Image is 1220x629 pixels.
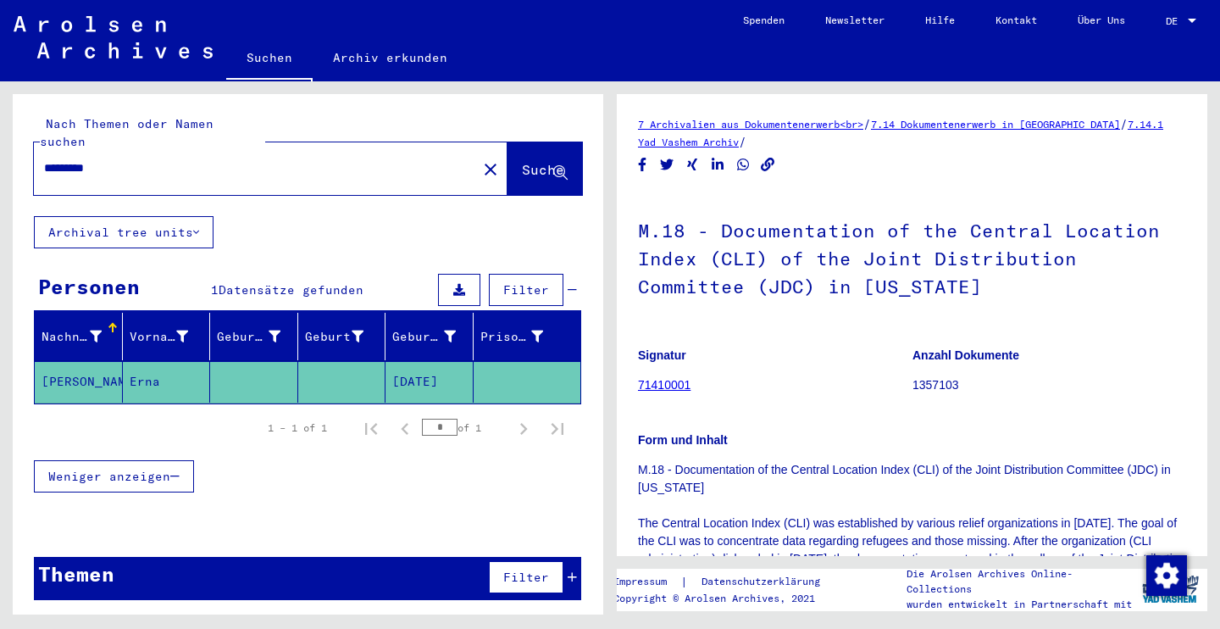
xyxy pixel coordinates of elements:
p: Copyright © Arolsen Archives, 2021 [613,591,840,606]
span: Filter [503,570,549,585]
button: Previous page [388,411,422,445]
mat-header-cell: Geburtsname [210,313,298,360]
span: Filter [503,282,549,298]
div: Geburt‏ [305,323,385,350]
mat-icon: close [480,159,501,180]
button: Archival tree units [34,216,213,248]
h1: M.18 - Documentation of the Central Location Index (CLI) of the Joint Distribution Committee (JDC... [638,192,1186,322]
span: Weniger anzeigen [48,469,170,484]
mat-cell: Erna [123,361,211,403]
a: 7 Archivalien aus Dokumentenerwerb<br> [638,118,863,131]
button: Share on Xing [684,154,701,175]
button: Last page [541,411,574,445]
button: Copy link [759,154,777,175]
a: Impressum [613,573,680,591]
a: 71410001 [638,378,690,392]
div: Prisoner # [480,323,565,350]
p: Die Arolsen Archives Online-Collections [907,566,1134,597]
mat-header-cell: Geburtsdatum [385,313,474,360]
p: wurden entwickelt in Partnerschaft mit [907,597,1134,612]
span: Datensätze gefunden [219,282,363,298]
span: DE [1166,15,1184,27]
button: Share on Twitter [658,154,676,175]
div: of 1 [422,420,507,436]
mat-header-cell: Vorname [123,313,211,360]
div: Geburtsname [217,323,302,350]
button: Filter [489,561,563,593]
img: yv_logo.png [1139,568,1202,610]
div: Nachname [42,323,123,350]
a: Suchen [226,37,313,81]
div: | [613,573,840,591]
button: Share on LinkedIn [709,154,727,175]
span: Suche [522,161,564,178]
a: 7.14 Dokumentenerwerb in [GEOGRAPHIC_DATA] [871,118,1120,131]
b: Anzahl Dokumente [912,348,1019,362]
mat-cell: [DATE] [385,361,474,403]
div: Prisoner # [480,328,544,346]
div: Themen [38,559,114,589]
p: 1357103 [912,376,1186,394]
div: Geburtsdatum [392,323,477,350]
b: Signatur [638,348,686,362]
span: / [863,116,871,131]
button: Share on Facebook [634,154,652,175]
img: Zustimmung ändern [1146,555,1187,596]
span: / [1120,116,1128,131]
div: Vorname [130,323,210,350]
span: 1 [211,282,219,298]
mat-header-cell: Nachname [35,313,123,360]
img: Arolsen_neg.svg [14,16,213,58]
mat-header-cell: Geburt‏ [298,313,386,360]
mat-cell: [PERSON_NAME] [35,361,123,403]
button: First page [354,411,388,445]
b: Form und Inhalt [638,433,728,447]
mat-header-cell: Prisoner # [474,313,581,360]
div: Geburtsname [217,328,280,346]
div: Geburtsdatum [392,328,456,346]
button: Suche [507,142,582,195]
div: 1 – 1 of 1 [268,420,327,436]
button: Weniger anzeigen [34,460,194,493]
mat-label: Nach Themen oder Namen suchen [40,116,213,149]
a: Archiv erkunden [313,37,468,78]
div: Nachname [42,328,102,346]
div: Geburt‏ [305,328,364,346]
button: Clear [474,152,507,186]
div: Vorname [130,328,189,346]
button: Next page [507,411,541,445]
div: Personen [38,271,140,302]
a: Datenschutzerklärung [688,573,840,591]
button: Share on WhatsApp [735,154,752,175]
button: Filter [489,274,563,306]
span: / [739,134,746,149]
